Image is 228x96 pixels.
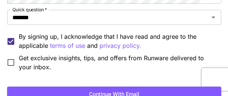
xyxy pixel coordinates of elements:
[100,41,141,50] p: privacy policy.
[19,32,215,50] p: By signing up, I acknowledge that I have read and agree to the applicable and
[208,12,219,23] button: Open
[100,41,141,50] button: By signing up, I acknowledge that I have read and agree to the applicable terms of use and
[50,41,85,50] button: By signing up, I acknowledge that I have read and agree to the applicable and privacy policy.
[50,41,85,50] p: terms of use
[12,6,47,13] label: Quick question
[19,53,215,72] span: Get exclusive insights, tips, and offers from Runware delivered to your inbox.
